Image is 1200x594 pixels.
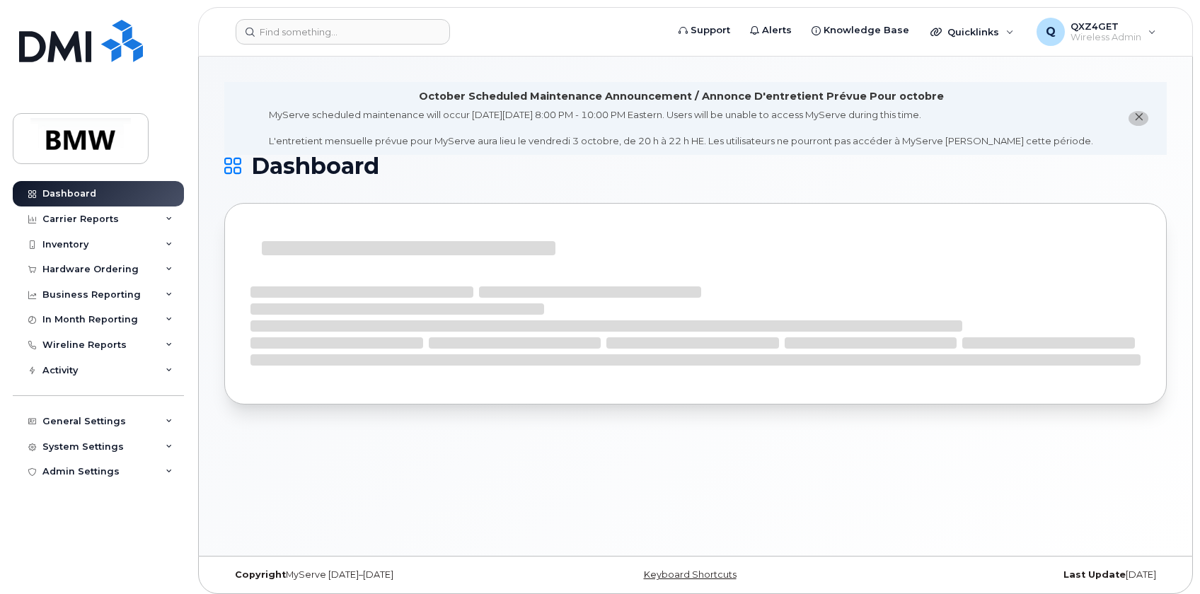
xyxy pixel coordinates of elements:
[224,569,538,581] div: MyServe [DATE]–[DATE]
[644,569,737,580] a: Keyboard Shortcuts
[269,108,1093,148] div: MyServe scheduled maintenance will occur [DATE][DATE] 8:00 PM - 10:00 PM Eastern. Users will be u...
[251,156,379,177] span: Dashboard
[1063,569,1126,580] strong: Last Update
[1129,111,1148,126] button: close notification
[853,569,1167,581] div: [DATE]
[235,569,286,580] strong: Copyright
[419,89,944,104] div: October Scheduled Maintenance Announcement / Annonce D'entretient Prévue Pour octobre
